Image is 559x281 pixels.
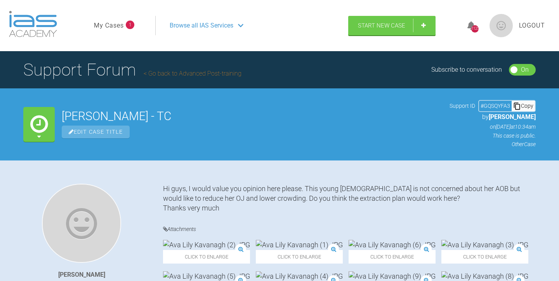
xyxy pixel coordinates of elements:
[349,271,436,281] img: Ava Lily Kavanagh (9).JPG
[163,250,250,264] span: Click to enlarge
[58,270,105,280] div: [PERSON_NAME]
[441,271,528,281] img: Ava Lily Kavanagh (8).JPG
[479,102,512,110] div: # GQSQYFA3
[431,65,502,75] div: Subscribe to conversation
[489,113,536,121] span: [PERSON_NAME]
[450,140,536,148] p: Other Case
[62,126,130,138] span: Edit Case Title
[94,21,124,31] a: My Cases
[450,112,536,122] p: by
[163,224,536,234] h4: Attachments
[348,16,436,35] a: Start New Case
[62,110,443,122] h2: [PERSON_NAME] - TC
[450,122,536,131] p: on [DATE] at 10:34am
[450,102,475,110] span: Support ID
[519,21,545,31] a: Logout
[163,184,536,213] div: Hi guys, I would value you opinion here please. This young [DEMOGRAPHIC_DATA] is not concerned ab...
[441,240,528,250] img: Ava Lily Kavanagh (3).JPG
[471,25,479,33] div: 1125
[358,22,405,29] span: Start New Case
[256,271,343,281] img: Ava Lily Kavanagh (4).JPG
[256,250,343,264] span: Click to enlarge
[349,250,436,264] span: Click to enlarge
[490,14,513,37] img: profile.png
[521,65,529,75] div: On
[349,240,436,250] img: Ava Lily Kavanagh (6).JPG
[163,240,250,250] img: Ava Lily Kavanagh (2).JPG
[170,21,233,31] span: Browse all IAS Services
[441,250,528,264] span: Click to enlarge
[512,101,535,111] div: Copy
[144,70,241,77] a: Go back to Advanced Post-training
[126,21,134,29] span: 1
[23,56,241,83] h1: Support Forum
[42,184,121,263] img: Tom Crotty
[163,271,250,281] img: Ava Lily Kavanagh (5).JPG
[450,131,536,140] p: This case is public.
[256,240,343,250] img: Ava Lily Kavanagh (1).JPG
[9,11,57,37] img: logo-light.3e3ef733.png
